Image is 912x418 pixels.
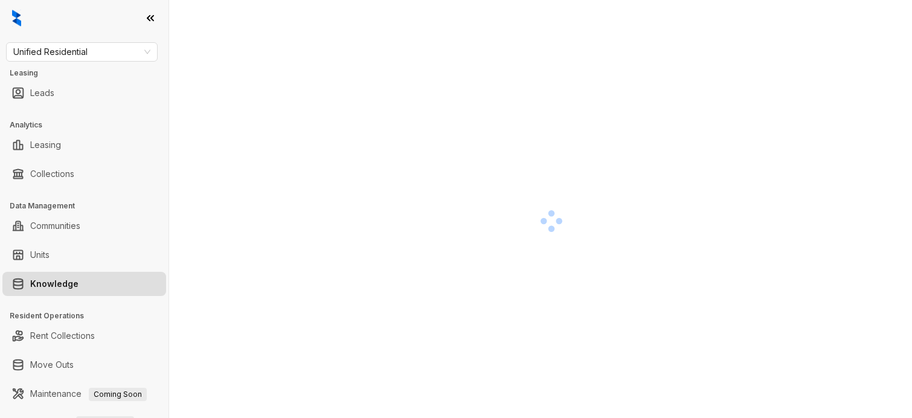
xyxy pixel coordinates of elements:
[30,243,50,267] a: Units
[2,243,166,267] li: Units
[2,272,166,296] li: Knowledge
[10,201,169,211] h3: Data Management
[89,388,147,401] span: Coming Soon
[10,310,169,321] h3: Resident Operations
[2,81,166,105] li: Leads
[2,382,166,406] li: Maintenance
[30,214,80,238] a: Communities
[2,162,166,186] li: Collections
[30,353,74,377] a: Move Outs
[2,214,166,238] li: Communities
[30,272,79,296] a: Knowledge
[10,68,169,79] h3: Leasing
[12,10,21,27] img: logo
[30,162,74,186] a: Collections
[2,133,166,157] li: Leasing
[30,81,54,105] a: Leads
[2,324,166,348] li: Rent Collections
[30,324,95,348] a: Rent Collections
[2,353,166,377] li: Move Outs
[30,133,61,157] a: Leasing
[10,120,169,130] h3: Analytics
[13,43,150,61] span: Unified Residential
